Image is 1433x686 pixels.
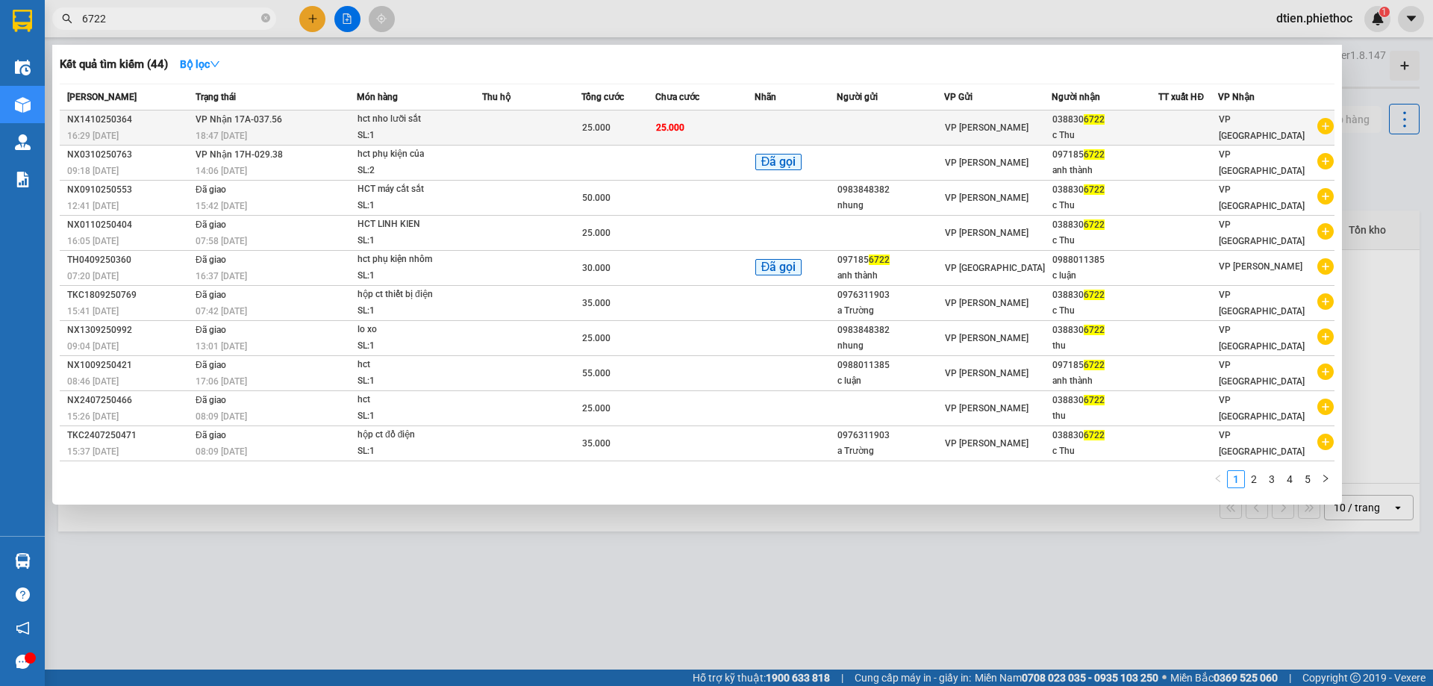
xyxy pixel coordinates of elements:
span: [PERSON_NAME] [67,92,137,102]
a: 1 [1228,471,1244,487]
div: 038830 [1052,393,1158,408]
div: 038830 [1052,428,1158,443]
span: plus-circle [1317,364,1334,380]
img: warehouse-icon [15,97,31,113]
span: plus-circle [1317,328,1334,345]
span: VP [GEOGRAPHIC_DATA] [1219,325,1305,352]
span: close-circle [261,12,270,26]
div: 097185 [1052,147,1158,163]
div: TKC1809250769 [67,287,191,303]
div: anh thành [1052,373,1158,389]
span: VP [PERSON_NAME] [945,403,1028,414]
span: VP Gửi [944,92,972,102]
span: 07:42 [DATE] [196,306,247,317]
span: VP Nhận 17H-029.38 [196,149,283,160]
span: 6722 [1084,325,1105,335]
div: 0988011385 [837,358,943,373]
span: 08:46 [DATE] [67,376,119,387]
div: a Trường [837,303,943,319]
div: hct phụ kiện nhôm [358,252,469,268]
div: 0983848382 [837,182,943,198]
span: plus-circle [1317,293,1334,310]
div: thu [1052,338,1158,354]
span: 6722 [1084,219,1105,230]
span: plus-circle [1317,258,1334,275]
span: Thu hộ [482,92,511,102]
div: nhung [837,338,943,354]
span: VP [GEOGRAPHIC_DATA] [945,263,1045,273]
span: close-circle [261,13,270,22]
div: c Thu [1052,128,1158,143]
span: VP [PERSON_NAME] [945,228,1028,238]
div: TKC2407250471 [67,428,191,443]
span: 25.000 [582,403,611,414]
span: 25.000 [582,333,611,343]
span: VP [PERSON_NAME] [945,193,1028,203]
div: c luận [837,373,943,389]
span: 35.000 [582,438,611,449]
span: search [62,13,72,24]
span: Người nhận [1052,92,1100,102]
strong: Bộ lọc [180,58,220,70]
a: 2 [1246,471,1262,487]
span: VP [PERSON_NAME] [945,333,1028,343]
div: NX0910250553 [67,182,191,198]
div: hct nho lưỡi sắt [358,111,469,128]
span: message [16,655,30,669]
a: 3 [1264,471,1280,487]
div: hct phụ kiện của [358,146,469,163]
span: 6722 [1084,395,1105,405]
img: solution-icon [15,172,31,187]
img: logo.jpg [19,19,93,93]
span: VP [PERSON_NAME] [1219,261,1302,272]
span: Tổng cước [581,92,624,102]
li: 4 [1281,470,1299,488]
span: 15:41 [DATE] [67,306,119,317]
span: Đã giao [196,255,226,265]
span: 07:20 [DATE] [67,271,119,281]
span: VP [PERSON_NAME] [945,122,1028,133]
img: warehouse-icon [15,134,31,150]
span: Đã gọi [755,154,802,171]
span: 30.000 [582,263,611,273]
li: 5 [1299,470,1317,488]
div: hct [358,392,469,408]
span: Đã giao [196,360,226,370]
div: 038830 [1052,182,1158,198]
span: 25.000 [582,228,611,238]
span: notification [16,621,30,635]
div: 0983848382 [837,322,943,338]
span: VP [GEOGRAPHIC_DATA] [1219,395,1305,422]
span: question-circle [16,587,30,602]
span: plus-circle [1317,223,1334,240]
span: 15:42 [DATE] [196,201,247,211]
div: SL: 1 [358,268,469,284]
li: 2 [1245,470,1263,488]
div: anh thành [1052,163,1158,178]
span: VP [GEOGRAPHIC_DATA] [1219,219,1305,246]
span: Người gửi [837,92,878,102]
span: VP Nhận [1218,92,1255,102]
span: VP [GEOGRAPHIC_DATA] [1219,430,1305,457]
span: Trạng thái [196,92,236,102]
div: SL: 1 [358,408,469,425]
span: right [1321,474,1330,483]
span: VP [GEOGRAPHIC_DATA] [1219,360,1305,387]
li: 1 [1227,470,1245,488]
span: 18:47 [DATE] [196,131,247,141]
span: 09:18 [DATE] [67,166,119,176]
div: SL: 1 [358,198,469,214]
div: 038830 [1052,112,1158,128]
div: HCT máy cắt sắt [358,181,469,198]
img: warehouse-icon [15,553,31,569]
span: TT xuất HĐ [1158,92,1204,102]
span: 09:04 [DATE] [67,341,119,352]
div: 097185 [1052,358,1158,373]
div: SL: 1 [358,303,469,319]
span: VP [PERSON_NAME] [945,438,1028,449]
span: 6722 [1084,184,1105,195]
span: VP [PERSON_NAME] [945,158,1028,168]
span: Đã giao [196,430,226,440]
span: VP Nhận 17A-037.56 [196,114,282,125]
span: 25.000 [656,122,684,133]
